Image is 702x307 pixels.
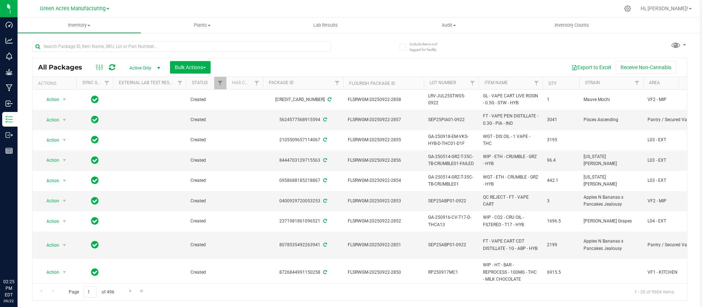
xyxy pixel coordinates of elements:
span: Inventory [18,22,141,29]
button: Export to Excel [567,61,616,74]
iframe: Resource center [7,248,29,270]
span: 6915.5 [547,269,575,276]
div: 2105509657114067 [262,136,344,143]
span: Action [40,240,60,250]
div: 0958688185218867 [262,177,344,184]
inline-svg: Monitoring [5,53,13,60]
span: Action [40,155,60,165]
a: Status [192,80,208,85]
a: External Lab Test Result [119,80,176,85]
inline-svg: Inbound [5,100,13,107]
span: SEP25PIA01-0922 [428,116,474,123]
a: Filter [531,77,543,89]
span: select [60,267,69,277]
inline-svg: Inventory [5,116,13,123]
span: Created [190,198,222,205]
span: QC REJECT - FT - VAPE CART [483,194,538,208]
span: select [60,115,69,125]
span: 3 [547,198,575,205]
span: In Sync [91,196,99,206]
span: Apples N Bananas x Pancakes Jealousy [584,194,639,208]
inline-svg: Manufacturing [5,84,13,91]
button: Bulk Actions [170,61,211,74]
span: 1 [547,96,575,103]
a: Item Name [484,80,508,85]
span: In Sync [91,267,99,277]
a: Sync Status [82,80,110,85]
span: In Sync [91,175,99,186]
span: Created [190,136,222,143]
a: Flourish Package ID [349,81,395,86]
span: Pisces Ascending [584,116,639,123]
span: Sync from Compliance System [322,242,327,247]
span: In Sync [91,135,99,145]
span: select [60,155,69,165]
span: FLSRWGM-20250922-2852 [348,218,419,225]
div: Manage settings [623,5,632,12]
span: Apples N Bananas x Pancakes Jealousy [584,238,639,252]
a: Filter [251,77,263,89]
span: Sync from Compliance System [322,137,327,142]
span: Plants [141,22,264,29]
span: Created [190,218,222,225]
inline-svg: Analytics [5,37,13,44]
span: select [60,196,69,206]
span: Pantry / Secured Vault [648,116,694,123]
span: FLSRWGM-20250922-2855 [348,136,419,143]
span: FLSRWGM-20250922-2854 [348,177,419,184]
span: VF2 - MIP [648,198,694,205]
span: GA-250514-GRZ-T-35C-TB-CRUMBLE01 [428,174,474,188]
input: Search Package ID, Item Name, SKU, Lot or Part Number... [32,41,331,52]
span: Pantry / Secured Vault [648,242,694,248]
span: Action [40,267,60,277]
a: Audit [387,18,510,33]
div: 0400929720053253 [262,198,344,205]
a: Inventory [18,18,141,33]
div: 8078535492263941 [262,242,344,248]
div: 8726844991150258 [262,269,344,276]
span: 1696.5 [547,218,575,225]
span: In Sync [91,240,99,250]
span: WIP - HT - BAR - REPROCESS - 100MG - THC - MILK CHOCOLATE [483,262,538,283]
span: In Sync [91,115,99,125]
span: FLSRWGM-20250922-2853 [348,198,419,205]
span: RP250917MC1 [428,269,474,276]
span: Mauve Mochi [584,96,639,103]
span: Action [40,135,60,145]
a: Go to the last page [137,287,147,296]
a: Go to the next page [125,287,136,296]
span: 96.4 [547,157,575,164]
span: L03 - EXT [648,157,694,164]
span: Sync from Compliance System [322,178,327,183]
input: 1 [84,287,97,298]
a: Qty [548,81,556,86]
span: Action [40,196,60,206]
span: Sync from Compliance System [322,198,327,203]
inline-svg: Outbound [5,131,13,139]
span: select [60,135,69,145]
span: SEP25ABP01-0922 [428,242,474,248]
span: [US_STATE][PERSON_NAME] [584,153,639,167]
a: Filter [174,77,186,89]
span: Lab Results [303,22,348,29]
span: SEP25ABP01-0922 [428,198,474,205]
span: L03 - EXT [648,136,694,143]
a: Strain [585,80,600,85]
span: GA-250918-EM-VKS-HYB-D-THC01-D1F [428,133,474,147]
span: Created [190,96,222,103]
span: [US_STATE][PERSON_NAME] [584,174,639,188]
a: Area [649,80,660,85]
button: Receive Non-Cannabis [616,61,676,74]
span: 3195 [547,136,575,143]
span: select [60,216,69,226]
span: Include items not tagged for facility [409,41,446,52]
span: select [60,176,69,186]
a: Plants [141,18,264,33]
span: [PERSON_NAME] Grapes [584,218,639,225]
span: Page of 496 [63,287,120,298]
span: FLSRWGM-20250922-2851 [348,242,419,248]
span: FLSRWGM-20250922-2856 [348,157,419,164]
span: 442.1 [547,177,575,184]
span: WGT - DIS OIL - 1 VAPE - THC [483,133,538,147]
span: Sync from Compliance System [322,158,327,163]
